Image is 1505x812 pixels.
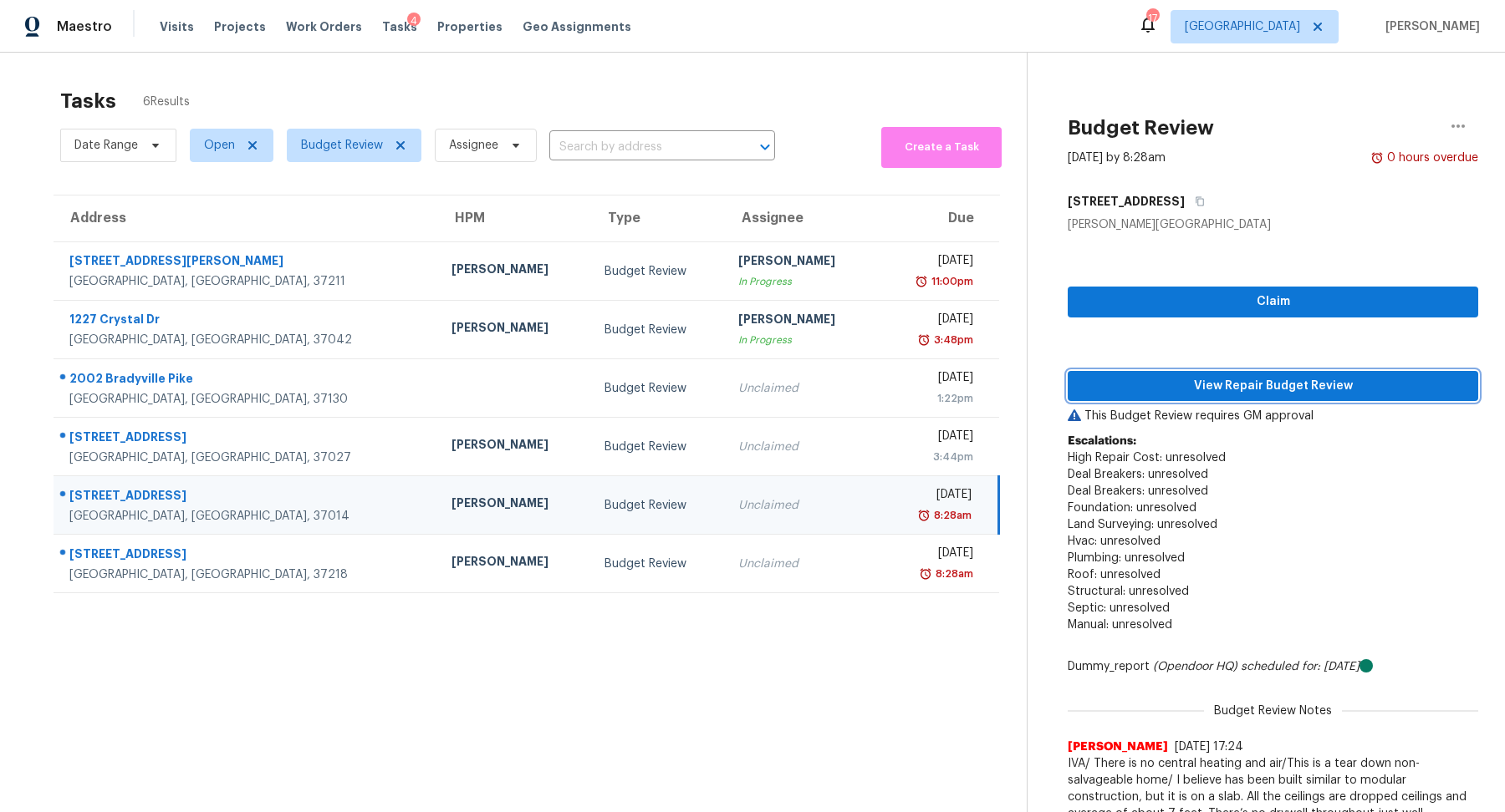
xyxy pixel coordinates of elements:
[1384,150,1478,166] div: 0 hours overdue
[605,556,712,572] div: Budget Review
[437,18,503,35] span: Properties
[1068,408,1478,424] p: This Budget Review requires GM approval
[407,13,421,29] div: 4
[915,273,928,290] img: Overdue Alarm Icon
[605,380,712,397] div: Budget Review
[1068,535,1161,547] span: Hvac: unresolved
[1068,193,1185,210] h5: [STREET_ADDRESS]
[451,261,578,282] div: [PERSON_NAME]
[449,137,498,154] span: Assignee
[1185,186,1207,216] button: Copy Address
[931,507,972,524] div: 8:28am
[1068,619,1172,631] span: Manual: unresolved
[1146,10,1158,27] div: 17
[738,273,865,290] div: In Progress
[1068,569,1161,581] span: Roof: unresolved
[1068,738,1168,755] span: [PERSON_NAME]
[891,449,972,465] div: 3:44pm
[69,391,425,408] div: [GEOGRAPHIC_DATA], [GEOGRAPHIC_DATA], 37130
[738,556,865,572] div: Unclaimed
[549,134,728,160] input: Search by address
[738,439,865,455] div: Unclaimed
[69,566,425,583] div: [GEOGRAPHIC_DATA], [GEOGRAPHIC_DATA], 37218
[1068,216,1478,233] div: [PERSON_NAME][GEOGRAPHIC_DATA]
[1068,586,1189,597] span: Structural: unresolved
[932,566,973,582] div: 8:28am
[69,449,425,466] div: [GEOGRAPHIC_DATA], [GEOGRAPHIC_DATA], 37027
[891,486,972,507] div: [DATE]
[881,127,1002,168] button: Create a Task
[523,18,631,35] span: Geo Assignments
[301,137,383,154] span: Budget Review
[1081,376,1465,397] span: View Repair Budget Review
[928,273,973,290] div: 11:00pm
[1068,602,1170,614] span: Septic: unresolved
[891,311,972,332] div: [DATE]
[1379,18,1480,35] span: [PERSON_NAME]
[451,495,578,515] div: [PERSON_NAME]
[1068,435,1136,447] b: Escalations:
[919,566,932,582] img: Overdue Alarm Icon
[1068,150,1166,166] div: [DATE] by 8:28am
[753,135,777,159] button: Open
[891,390,972,407] div: 1:22pm
[1068,452,1226,464] span: High Repair Cost: unresolved
[143,94,190,110] span: 6 Results
[438,195,591,242] th: HPM
[931,332,973,348] div: 3:48pm
[605,322,712,338] div: Budget Review
[738,332,865,348] div: In Progress
[382,21,417,33] span: Tasks
[69,311,425,332] div: 1227 Crystal Dr
[1185,18,1300,35] span: [GEOGRAPHIC_DATA]
[69,508,425,525] div: [GEOGRAPHIC_DATA], [GEOGRAPHIC_DATA], 37014
[1370,150,1384,166] img: Overdue Alarm Icon
[1068,552,1185,564] span: Plumbing: unresolved
[1068,119,1214,136] h2: Budget Review
[1153,661,1237,672] i: (Opendoor HQ)
[69,546,425,566] div: [STREET_ADDRESS]
[878,195,998,242] th: Due
[738,497,865,514] div: Unclaimed
[1241,661,1360,672] i: scheduled for: [DATE]
[1068,519,1217,530] span: Land Surveying: unresolved
[605,439,712,455] div: Budget Review
[69,487,425,508] div: [STREET_ADDRESS]
[591,195,725,242] th: Type
[917,332,931,348] img: Overdue Alarm Icon
[1068,658,1478,675] div: Dummy_report
[451,553,578,574] div: [PERSON_NAME]
[890,138,993,157] span: Create a Task
[69,252,425,273] div: [STREET_ADDRESS][PERSON_NAME]
[1068,287,1478,317] button: Claim
[1068,469,1208,480] span: Deal Breakers: unresolved
[605,497,712,514] div: Budget Review
[214,18,266,35] span: Projects
[286,18,362,35] span: Work Orders
[1081,292,1465,312] span: Claim
[891,369,972,390] div: [DATE]
[738,380,865,397] div: Unclaimed
[917,507,931,524] img: Overdue Alarm Icon
[1204,703,1342,719] span: Budget Review Notes
[54,195,438,242] th: Address
[57,18,112,35] span: Maestro
[69,273,425,290] div: [GEOGRAPHIC_DATA], [GEOGRAPHIC_DATA], 37211
[891,545,972,566] div: [DATE]
[451,319,578,340] div: [PERSON_NAME]
[160,18,194,35] span: Visits
[69,429,425,449] div: [STREET_ADDRESS]
[69,370,425,391] div: 2002 Bradyville Pike
[451,436,578,457] div: [PERSON_NAME]
[1068,502,1196,514] span: Foundation: unresolved
[74,137,138,154] span: Date Range
[1068,371,1478,402] button: View Repair Budget Review
[725,195,878,242] th: Assignee
[738,311,865,332] div: [PERSON_NAME]
[69,332,425,348] div: [GEOGRAPHIC_DATA], [GEOGRAPHIC_DATA], 37042
[1175,741,1243,753] span: [DATE] 17:24
[1068,485,1208,497] span: Deal Breakers: unresolved
[891,428,972,449] div: [DATE]
[605,263,712,280] div: Budget Review
[204,137,235,154] span: Open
